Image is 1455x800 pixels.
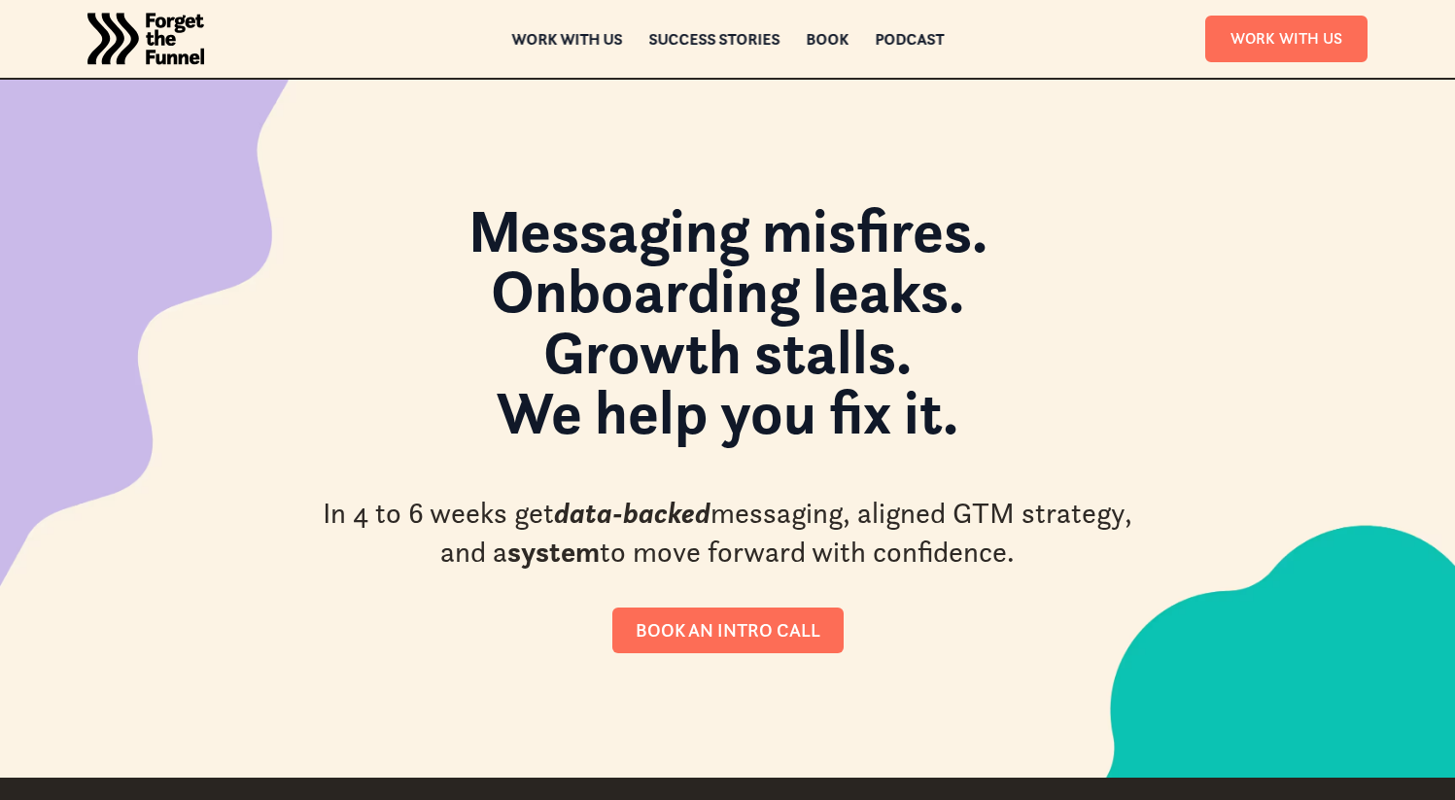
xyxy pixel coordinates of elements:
div: In 4 to 6 weeks get messaging, aligned GTM strategy, and a to move forward with confidence. [315,494,1141,573]
em: data-backed [554,495,710,531]
strong: system [507,534,600,570]
a: Success Stories [648,32,779,46]
a: Book [806,32,849,46]
a: Work with us [511,32,622,46]
a: Podcast [875,32,944,46]
a: Book an intro call [612,608,844,653]
div: Book an intro call [636,619,820,642]
strong: Messaging misfires. Onboarding leaks. Growth stalls. We help you fix it. [468,192,987,450]
a: Work With Us [1205,16,1368,61]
